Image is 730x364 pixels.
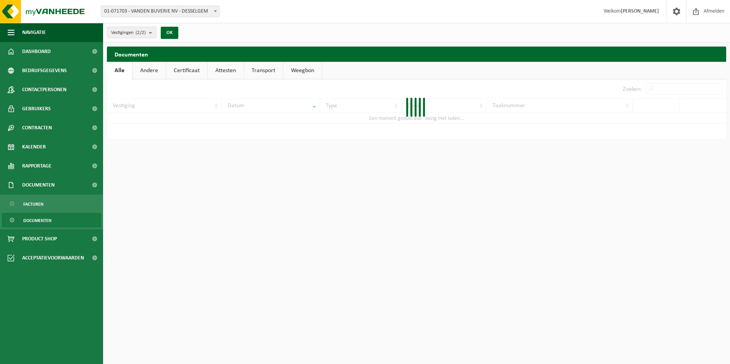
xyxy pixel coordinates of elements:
[22,229,57,248] span: Product Shop
[22,156,52,176] span: Rapportage
[244,62,283,79] a: Transport
[2,213,101,227] a: Documenten
[111,27,146,39] span: Vestigingen
[22,80,66,99] span: Contactpersonen
[22,42,51,61] span: Dashboard
[2,196,101,211] a: Facturen
[22,61,67,80] span: Bedrijfsgegevens
[166,62,207,79] a: Certificaat
[107,27,156,38] button: Vestigingen(2/2)
[22,118,52,137] span: Contracten
[101,6,219,17] span: 01-071703 - VANDEN BUVERIE NV - DESSELGEM
[208,62,244,79] a: Attesten
[107,62,132,79] a: Alle
[22,99,51,118] span: Gebruikers
[23,213,52,228] span: Documenten
[283,62,322,79] a: Weegbon
[132,62,166,79] a: Andere
[136,30,146,35] count: (2/2)
[22,137,46,156] span: Kalender
[22,23,46,42] span: Navigatie
[23,197,44,211] span: Facturen
[22,176,55,195] span: Documenten
[22,248,84,267] span: Acceptatievoorwaarden
[107,47,726,61] h2: Documenten
[161,27,178,39] button: OK
[621,8,659,14] strong: [PERSON_NAME]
